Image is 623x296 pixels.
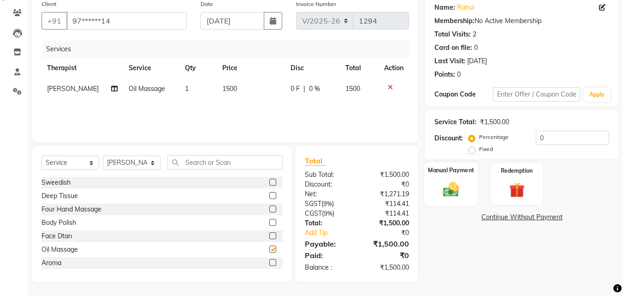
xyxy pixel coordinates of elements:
[473,30,476,39] div: 2
[357,199,416,209] div: ₹114.41
[298,218,357,228] div: Total:
[298,189,357,199] div: Net:
[285,58,340,79] th: Disc
[324,210,332,217] span: 9%
[367,228,416,238] div: ₹0
[479,133,509,141] label: Percentage
[345,85,360,93] span: 1500
[434,133,463,143] div: Discount:
[42,178,71,187] div: Sweedish
[434,117,476,127] div: Service Total:
[428,166,474,175] label: Manual Payment
[479,145,493,153] label: Fixed
[584,88,610,102] button: Apply
[323,200,332,207] span: 9%
[438,180,464,199] img: _cash.svg
[427,212,617,222] a: Continue Without Payment
[42,218,76,228] div: Body Polish
[47,85,99,93] span: [PERSON_NAME]
[303,84,305,94] span: |
[493,87,580,102] input: Enter Offer / Coupon Code
[357,180,416,189] div: ₹0
[504,181,529,199] img: _gift.svg
[167,155,283,169] input: Search or Scan
[298,228,367,238] a: Add Tip
[357,170,416,180] div: ₹1,500.00
[298,199,357,209] div: ( )
[305,156,326,166] span: Total
[66,12,187,30] input: Search by Name/Mobile/Email/Code
[305,209,322,217] span: CGST
[434,70,455,79] div: Points:
[42,245,78,254] div: Oil Massage
[217,58,285,79] th: Price
[357,189,416,199] div: ₹1,271.19
[298,209,357,218] div: ( )
[179,58,217,79] th: Qty
[379,58,409,79] th: Action
[357,238,416,249] div: ₹1,500.00
[42,205,101,214] div: Four Hand Massage
[340,58,379,79] th: Total
[434,56,465,66] div: Last Visit:
[357,218,416,228] div: ₹1,500.00
[501,167,533,175] label: Redemption
[222,85,237,93] span: 1500
[42,58,123,79] th: Therapist
[298,170,357,180] div: Sub Total:
[298,263,357,272] div: Balance :
[42,41,416,58] div: Services
[434,16,475,26] div: Membership:
[298,180,357,189] div: Discount:
[357,209,416,218] div: ₹114.41
[434,30,471,39] div: Total Visits:
[185,85,189,93] span: 1
[298,250,357,261] div: Paid:
[434,90,492,99] div: Coupon Code
[434,16,609,26] div: No Active Membership
[305,199,321,208] span: SGST
[457,3,474,12] a: Rahul
[129,85,165,93] span: Oil Massage
[480,117,509,127] div: ₹1,500.00
[298,238,357,249] div: Payable:
[357,263,416,272] div: ₹1,500.00
[42,191,78,201] div: Deep Tissue
[434,3,455,12] div: Name:
[474,43,478,53] div: 0
[357,250,416,261] div: ₹0
[291,84,300,94] span: 0 F
[457,70,461,79] div: 0
[309,84,320,94] span: 0 %
[467,56,487,66] div: [DATE]
[42,231,72,241] div: Face Dtan
[42,258,61,268] div: Aroma
[123,58,179,79] th: Service
[42,12,67,30] button: +91
[434,43,472,53] div: Card on file:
